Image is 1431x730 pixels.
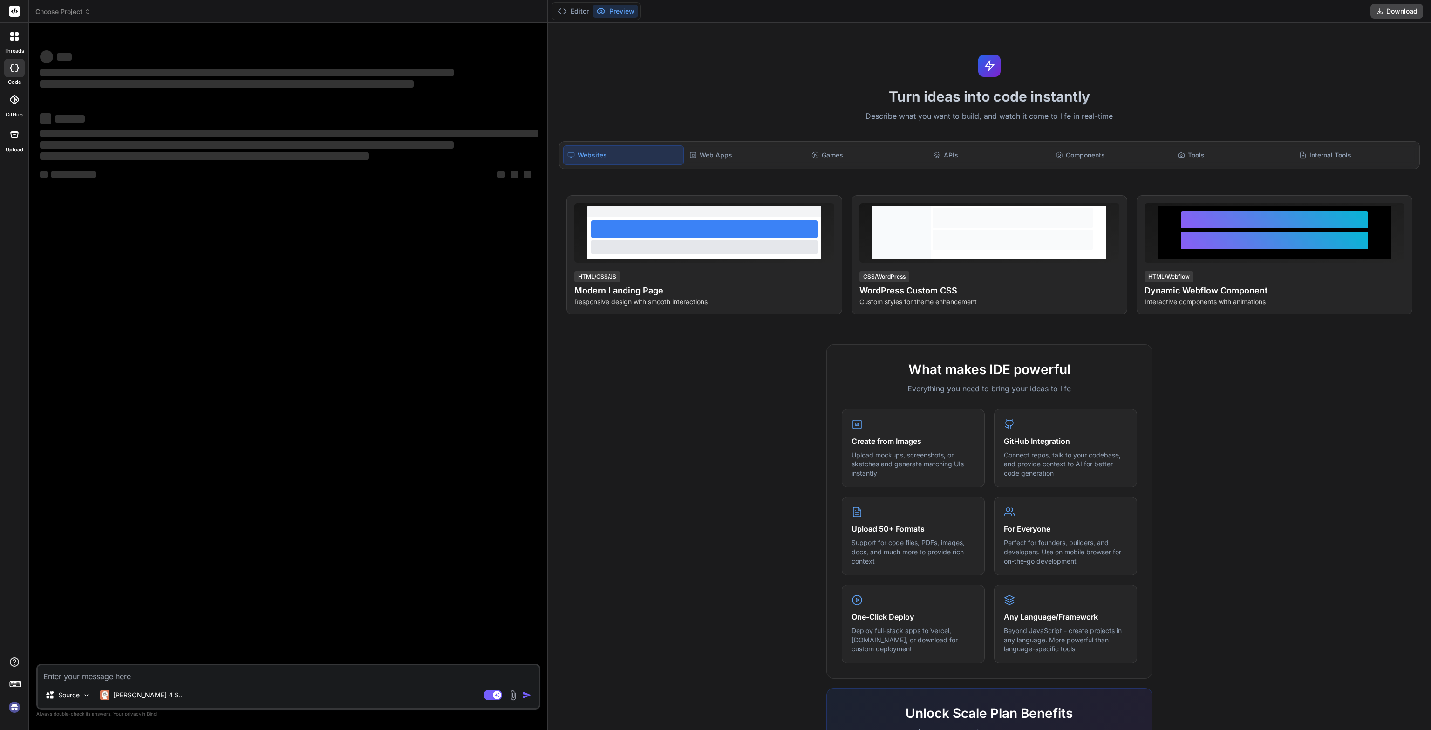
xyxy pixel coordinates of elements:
span: ‌ [51,171,96,178]
p: Source [58,690,80,700]
button: Editor [554,5,593,18]
p: Support for code files, PDFs, images, docs, and much more to provide rich context [852,538,975,566]
label: threads [4,47,24,55]
span: ‌ [40,113,51,124]
h4: One-Click Deploy [852,611,975,622]
div: Tools [1174,145,1294,165]
p: Interactive components with animations [1145,297,1404,307]
img: signin [7,699,22,715]
span: ‌ [57,53,72,61]
span: ‌ [40,80,414,88]
h4: Create from Images [852,436,975,447]
label: Upload [6,146,23,154]
button: Download [1370,4,1423,19]
h4: Upload 50+ Formats [852,523,975,534]
div: APIs [930,145,1050,165]
img: Claude 4 Sonnet [100,690,109,700]
span: ‌ [524,171,531,178]
span: ‌ [40,69,454,76]
h4: Modern Landing Page [574,284,834,297]
p: Upload mockups, screenshots, or sketches and generate matching UIs instantly [852,450,975,478]
span: ‌ [511,171,518,178]
p: [PERSON_NAME] 4 S.. [113,690,183,700]
div: Websites [563,145,684,165]
h2: Unlock Scale Plan Benefits [842,703,1137,723]
h4: GitHub Integration [1004,436,1127,447]
p: Perfect for founders, builders, and developers. Use on mobile browser for on-the-go development [1004,538,1127,566]
h4: Dynamic Webflow Component [1145,284,1404,297]
div: Web Apps [686,145,806,165]
p: Connect repos, talk to your codebase, and provide context to AI for better code generation [1004,450,1127,478]
p: Everything you need to bring your ideas to life [842,383,1137,394]
img: Pick Models [82,691,90,699]
p: Beyond JavaScript - create projects in any language. More powerful than language-specific tools [1004,626,1127,654]
div: HTML/Webflow [1145,271,1193,282]
span: ‌ [55,115,85,123]
span: ‌ [40,130,538,137]
span: ‌ [497,171,505,178]
span: ‌ [40,141,454,149]
h4: WordPress Custom CSS [859,284,1119,297]
div: CSS/WordPress [859,271,909,282]
p: Responsive design with smooth interactions [574,297,834,307]
button: Preview [593,5,638,18]
label: code [8,78,21,86]
span: privacy [125,711,142,716]
img: icon [522,690,532,700]
span: ‌ [40,152,369,160]
p: Always double-check its answers. Your in Bind [36,710,540,718]
div: HTML/CSS/JS [574,271,620,282]
h4: For Everyone [1004,523,1127,534]
div: Internal Tools [1295,145,1416,165]
h2: What makes IDE powerful [842,360,1137,379]
p: Describe what you want to build, and watch it come to life in real-time [553,110,1425,123]
div: Games [808,145,928,165]
span: Choose Project [35,7,91,16]
p: Deploy full-stack apps to Vercel, [DOMAIN_NAME], or download for custom deployment [852,626,975,654]
div: Components [1052,145,1172,165]
h4: Any Language/Framework [1004,611,1127,622]
h1: Turn ideas into code instantly [553,88,1425,105]
p: Custom styles for theme enhancement [859,297,1119,307]
img: attachment [508,690,518,701]
span: ‌ [40,50,53,63]
label: GitHub [6,111,23,119]
span: ‌ [40,171,48,178]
